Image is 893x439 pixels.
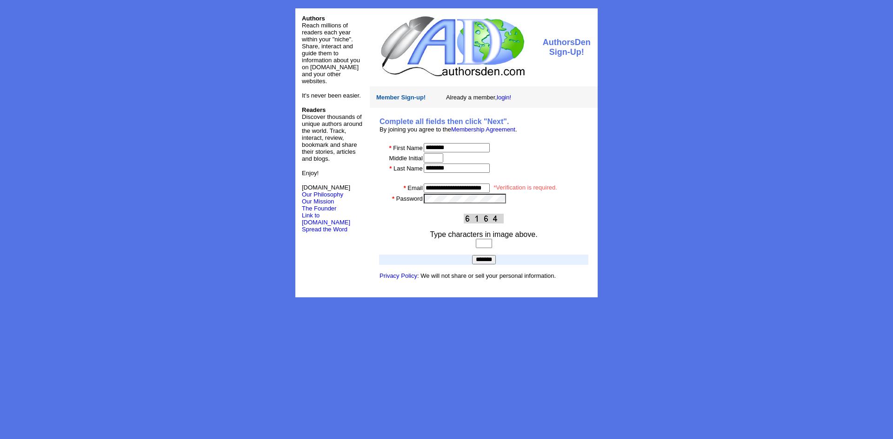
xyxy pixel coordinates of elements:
[302,92,361,99] font: It's never been easier.
[380,272,417,279] a: Privacy Policy
[302,22,360,85] font: Reach millions of readers each year within your "niche". Share, interact and guide them to inform...
[380,126,517,133] font: By joining you agree to the .
[493,184,557,191] font: *Verification is required.
[543,38,591,57] font: AuthorsDen Sign-Up!
[302,191,343,198] a: Our Philosophy
[376,94,426,101] font: Member Sign-up!
[302,170,319,177] font: Enjoy!
[380,118,509,125] b: Complete all fields then click "Next".
[407,184,423,191] font: Email
[302,225,347,233] a: Spread the Word
[302,212,350,226] a: Link to [DOMAIN_NAME]
[380,272,556,279] font: : We will not share or sell your personal information.
[379,15,526,78] img: logo.jpg
[302,106,362,162] font: Discover thousands of unique authors around the world. Track, interact, review, bookmark and shar...
[302,226,347,233] font: Spread the Word
[302,184,350,198] font: [DOMAIN_NAME]
[497,94,511,101] a: login!
[430,230,537,238] font: Type characters in image above.
[396,195,423,202] font: Password
[302,106,326,113] b: Readers
[393,165,423,172] font: Last Name
[302,205,336,212] a: The Founder
[393,144,423,151] font: First Name
[464,214,504,223] img: This Is CAPTCHA Image
[389,155,423,162] font: Middle Initial
[446,94,511,101] font: Already a member,
[451,126,515,133] a: Membership Agreement
[302,198,334,205] a: Our Mission
[302,15,325,22] font: Authors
